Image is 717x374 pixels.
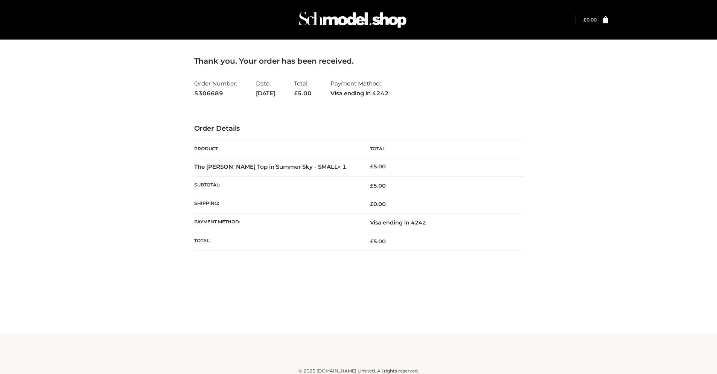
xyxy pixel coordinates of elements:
[583,17,597,23] a: £0.00
[370,238,386,245] span: 5.00
[583,17,586,23] span: £
[194,176,359,195] th: Subtotal:
[194,195,359,214] th: Shipping:
[296,5,409,35] img: Schmodel Admin 964
[583,17,597,23] bdi: 0.00
[370,163,386,170] bdi: 5.00
[194,140,359,157] th: Product
[370,163,373,170] span: £
[370,201,373,208] span: £
[256,77,275,100] li: Date:
[370,182,386,189] span: 5.00
[359,214,523,232] td: Visa ending in 4242
[194,77,237,100] li: Order Number:
[194,125,523,133] h3: Order Details
[194,232,359,250] th: Total:
[294,90,312,97] span: 5.00
[194,56,523,66] h3: Thank you. Your order has been received.
[194,163,347,170] strong: The [PERSON_NAME] Top in Summer Sky - SMALL
[294,77,312,100] li: Total:
[338,163,347,170] strong: × 1
[194,214,359,232] th: Payment method:
[330,77,389,100] li: Payment Method:
[256,89,275,98] strong: [DATE]
[359,140,523,157] th: Total
[194,89,237,98] strong: 5306689
[330,89,389,98] strong: Visa ending in 4242
[370,238,373,245] span: £
[294,90,298,97] span: £
[370,201,386,208] bdi: 0.00
[370,182,373,189] span: £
